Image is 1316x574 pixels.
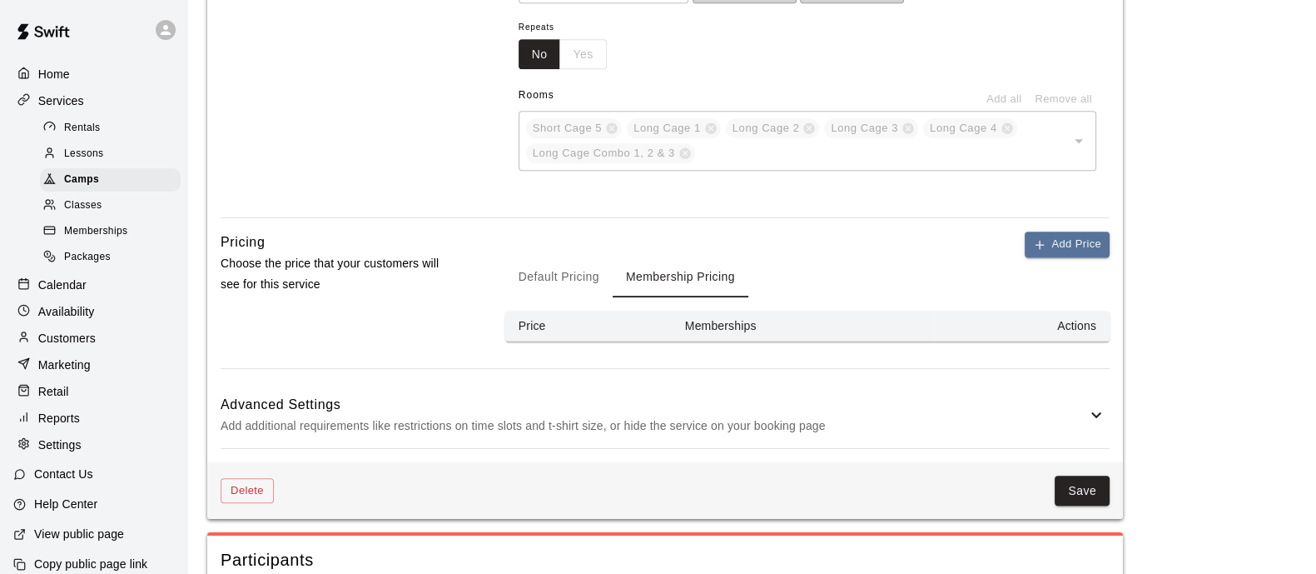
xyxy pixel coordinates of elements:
[34,496,97,512] p: Help Center
[40,219,187,245] a: Memberships
[519,89,554,101] span: Rooms
[38,330,96,347] p: Customers
[38,92,84,109] p: Services
[64,120,101,137] span: Rentals
[13,352,174,377] a: Marketing
[221,416,1086,437] p: Add additional requirements like restrictions on time slots and t-shirt size, or hide the service...
[672,311,934,342] th: Memberships
[38,383,69,400] p: Retail
[64,172,99,188] span: Camps
[13,379,174,404] a: Retail
[64,197,102,214] span: Classes
[40,168,181,192] div: Camps
[38,303,95,320] p: Availability
[40,194,181,217] div: Classes
[221,549,1110,572] span: Participants
[40,115,187,141] a: Rentals
[13,299,174,324] a: Availability
[40,141,187,167] a: Lessons
[519,39,561,70] button: No
[34,556,147,572] p: Copy public page link
[64,146,104,162] span: Lessons
[64,249,111,266] span: Packages
[38,66,70,82] p: Home
[13,432,174,457] a: Settings
[1055,476,1110,507] button: Save
[38,357,91,373] p: Marketing
[13,62,174,87] a: Home
[934,311,1110,342] th: Actions
[221,382,1110,448] div: Advanced SettingsAdd additional requirements like restrictions on time slots and t-shirt size, or...
[1025,232,1110,257] button: Add Price
[221,232,265,253] h6: Pricing
[613,257,748,297] button: Membership Pricing
[221,253,452,295] p: Choose the price that your customers will see for this service
[40,167,187,193] a: Camps
[221,394,1086,416] h6: Advanced Settings
[40,193,187,219] a: Classes
[38,277,87,293] p: Calendar
[38,437,82,453] p: Settings
[40,142,181,166] div: Lessons
[64,223,127,240] span: Memberships
[40,117,181,140] div: Rentals
[519,17,620,39] span: Repeats
[519,39,607,70] div: outlined button group
[13,326,174,351] a: Customers
[34,466,93,482] p: Contact Us
[38,410,80,427] p: Reports
[13,88,174,113] a: Services
[40,246,181,269] div: Packages
[505,311,672,342] th: Price
[221,478,274,504] button: Delete
[13,272,174,297] a: Calendar
[40,220,181,243] div: Memberships
[34,526,124,542] p: View public page
[13,406,174,431] a: Reports
[40,245,187,271] a: Packages
[505,257,613,297] button: Default Pricing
